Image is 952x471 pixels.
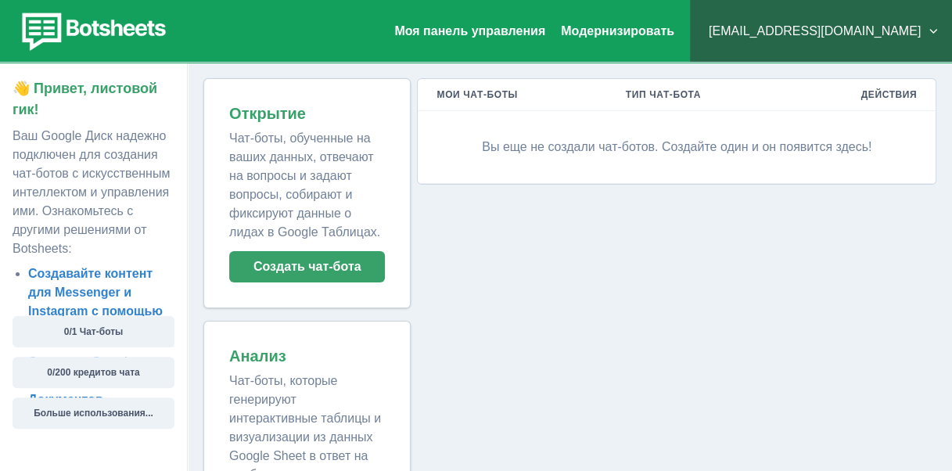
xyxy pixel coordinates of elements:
th: Действия [786,79,936,111]
p: 👋 Привет, листовой гик! [13,78,174,120]
a: Моя панель управления [394,24,545,38]
button: Больше использования... [13,397,174,429]
button: [EMAIL_ADDRESS][DOMAIN_NAME] [702,16,939,47]
button: 0/200 кредитов чата [13,357,174,388]
p: Чат-боты, обученные на ваших данных, отвечают на вопросы и задают вопросы, собирают и фиксируют д... [229,123,385,242]
th: Тип чат-бота [607,79,787,111]
a: Модернизировать [561,24,674,38]
p: Ваш Google Диск надежно подключен для создания чат-ботов с искусственным интеллектом и управления... [13,120,174,258]
button: 0/1 Чат-боты [13,316,174,347]
h2: Открытие [229,104,385,123]
h2: Анализ [229,347,385,365]
th: Мои чат-боты [418,79,606,111]
img: botsheets-logo.png [13,9,171,53]
a: Создавайте контент для Messenger и Instagram с помощью Manychat [28,267,163,336]
p: Вы еще не создали чат-ботов. Создайте один и он появится здесь! [436,124,917,171]
button: Создать чат-бота [229,251,385,282]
